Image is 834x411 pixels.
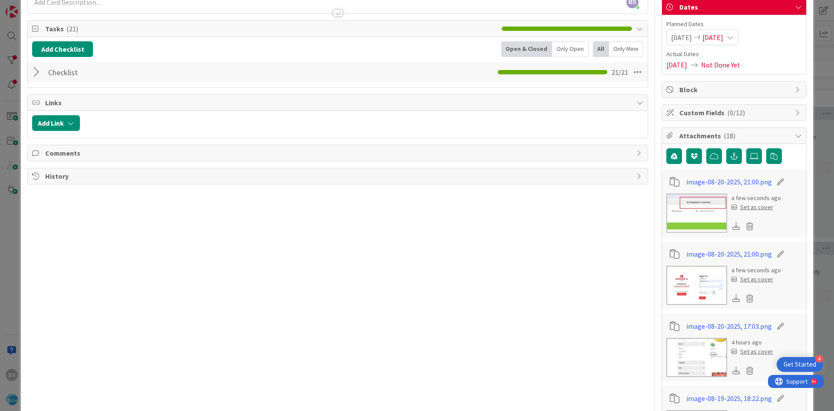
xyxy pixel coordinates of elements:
[686,393,772,404] a: image-08-19-2025, 18:22.png
[686,321,772,331] a: image-08-20-2025, 17:03.png
[731,194,781,203] div: a few seconds ago
[45,171,632,181] span: History
[731,338,773,347] div: 4 hours ago
[701,60,740,70] span: Not Done Yet
[609,41,643,57] div: Only Mine
[777,357,823,372] div: Open Get Started checklist, remaining modules: 4
[731,203,773,212] div: Set as cover
[666,20,802,29] span: Planned Dates
[686,249,772,259] a: image-08-20-2025, 21:00.png
[731,266,781,275] div: a few seconds ago
[45,148,632,158] span: Comments
[679,130,791,141] span: Attachments
[66,24,78,33] span: ( 21 )
[731,293,741,304] div: Download
[815,355,823,363] div: 4
[612,67,628,77] span: 21 / 21
[731,347,773,356] div: Set as cover
[784,360,816,369] div: Get Started
[702,32,723,43] span: [DATE]
[45,64,241,80] input: Add Checklist...
[666,60,687,70] span: [DATE]
[45,23,497,34] span: Tasks
[686,177,772,187] a: image-08-20-2025, 21:00.png
[45,97,632,108] span: Links
[18,1,40,12] span: Support
[593,41,609,57] div: All
[731,365,741,376] div: Download
[679,84,791,95] span: Block
[724,131,735,140] span: ( 18 )
[32,115,80,131] button: Add Link
[501,41,552,57] div: Open & Closed
[32,41,93,57] button: Add Checklist
[671,32,692,43] span: [DATE]
[731,221,741,232] div: Download
[666,50,802,59] span: Actual Dates
[731,275,773,284] div: Set as cover
[679,2,791,12] span: Dates
[727,108,745,117] span: ( 0/12 )
[679,107,791,118] span: Custom Fields
[44,3,48,10] div: 9+
[552,41,589,57] div: Only Open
